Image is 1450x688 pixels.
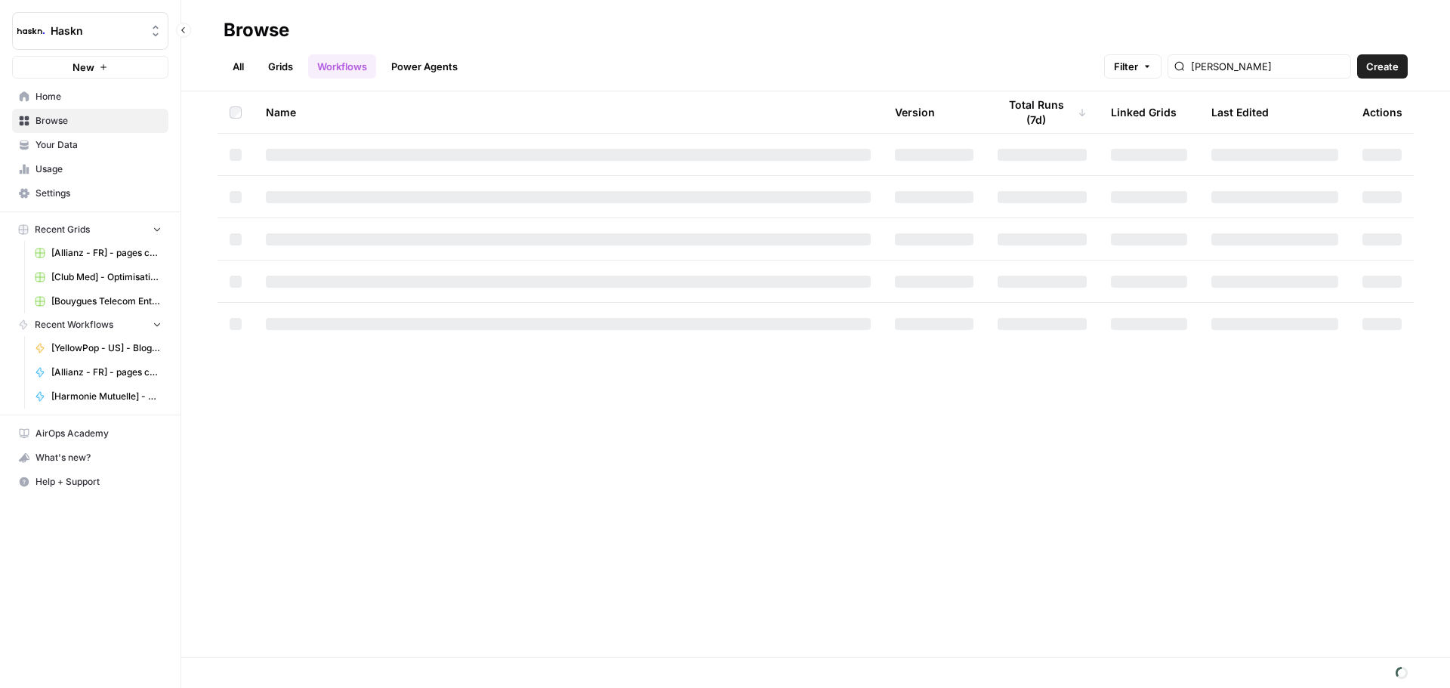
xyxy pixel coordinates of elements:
[266,91,871,133] div: Name
[1366,59,1399,74] span: Create
[35,114,162,128] span: Browse
[12,85,168,109] a: Home
[28,360,168,384] a: [Allianz - FR] - pages conseil habitation 🏠 + FAQ
[28,265,168,289] a: [Club Med] - Optimisation + FAQ Grid
[12,56,168,79] button: New
[28,384,168,409] a: [Harmonie Mutuelle] - Articles de blog - Créations
[224,18,289,42] div: Browse
[35,162,162,176] span: Usage
[35,223,90,236] span: Recent Grids
[17,17,45,45] img: Haskn Logo
[51,295,162,308] span: [Bouygues Telecom Entreprises] - Lexiques
[12,313,168,336] button: Recent Workflows
[1114,59,1138,74] span: Filter
[28,336,168,360] a: [YellowPop - US] - Blog Articles - 1000 words
[51,366,162,379] span: [Allianz - FR] - pages conseil habitation 🏠 + FAQ
[28,289,168,313] a: [Bouygues Telecom Entreprises] - Lexiques
[1211,91,1269,133] div: Last Edited
[35,90,162,103] span: Home
[1362,91,1402,133] div: Actions
[12,446,168,470] button: What's new?
[12,12,168,50] button: Workspace: Haskn
[308,54,376,79] a: Workflows
[1104,54,1162,79] button: Filter
[12,218,168,241] button: Recent Grids
[51,341,162,355] span: [YellowPop - US] - Blog Articles - 1000 words
[28,241,168,265] a: [Allianz - FR] - pages conseil + FAQ
[35,187,162,200] span: Settings
[51,390,162,403] span: [Harmonie Mutuelle] - Articles de blog - Créations
[382,54,467,79] a: Power Agents
[12,109,168,133] a: Browse
[1357,54,1408,79] button: Create
[12,181,168,205] a: Settings
[35,427,162,440] span: AirOps Academy
[35,475,162,489] span: Help + Support
[259,54,302,79] a: Grids
[224,54,253,79] a: All
[51,270,162,284] span: [Club Med] - Optimisation + FAQ Grid
[12,133,168,157] a: Your Data
[12,470,168,494] button: Help + Support
[12,157,168,181] a: Usage
[13,446,168,469] div: What's new?
[1111,91,1177,133] div: Linked Grids
[35,138,162,152] span: Your Data
[895,91,935,133] div: Version
[51,246,162,260] span: [Allianz - FR] - pages conseil + FAQ
[51,23,142,39] span: Haskn
[1191,59,1344,74] input: Search
[35,318,113,332] span: Recent Workflows
[72,60,94,75] span: New
[12,421,168,446] a: AirOps Academy
[998,91,1087,133] div: Total Runs (7d)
